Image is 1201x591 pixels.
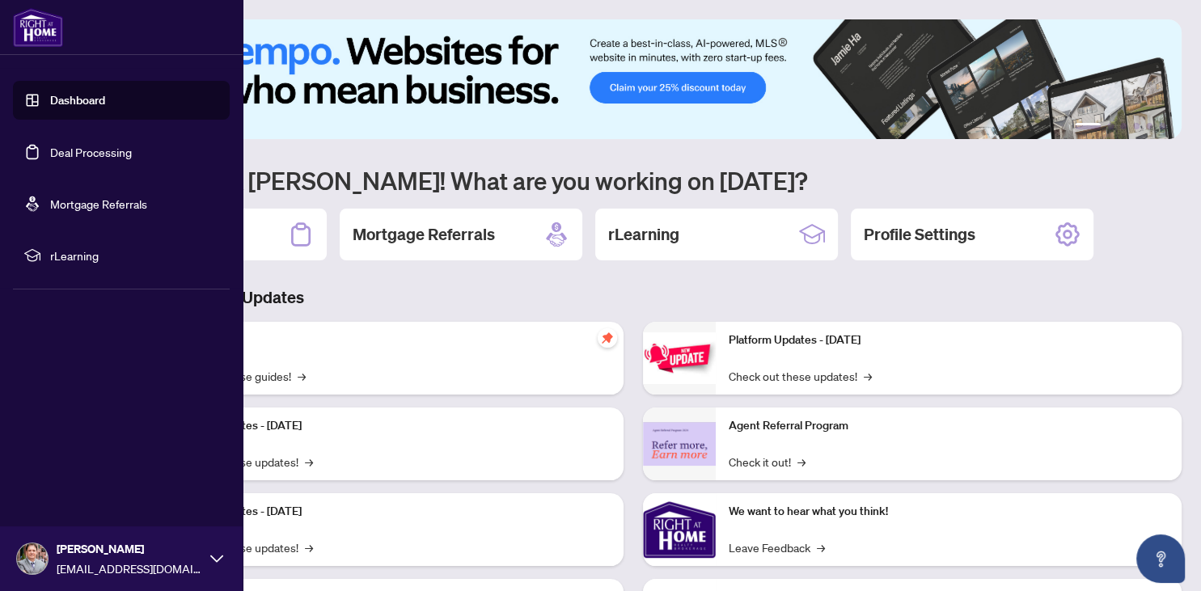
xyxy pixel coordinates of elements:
[170,331,611,349] p: Self-Help
[170,417,611,435] p: Platform Updates - [DATE]
[797,453,806,471] span: →
[17,543,48,574] img: Profile Icon
[1136,534,1185,583] button: Open asap
[598,328,617,348] span: pushpin
[1159,123,1165,129] button: 6
[50,247,218,264] span: rLearning
[1075,123,1101,129] button: 1
[1120,123,1127,129] button: 3
[353,223,495,246] h2: Mortgage Referrals
[864,367,872,385] span: →
[608,223,679,246] h2: rLearning
[729,453,806,471] a: Check it out!→
[84,165,1182,196] h1: Welcome back [PERSON_NAME]! What are you working on [DATE]?
[729,417,1169,435] p: Agent Referral Program
[864,223,975,246] h2: Profile Settings
[643,493,716,566] img: We want to hear what you think!
[817,538,825,556] span: →
[729,367,872,385] a: Check out these updates!→
[729,538,825,556] a: Leave Feedback→
[729,503,1169,521] p: We want to hear what you think!
[57,540,202,558] span: [PERSON_NAME]
[298,367,306,385] span: →
[50,145,132,159] a: Deal Processing
[57,559,202,577] span: [EMAIL_ADDRESS][DOMAIN_NAME]
[1107,123,1114,129] button: 2
[643,422,716,466] img: Agent Referral Program
[305,453,313,471] span: →
[729,331,1169,349] p: Platform Updates - [DATE]
[50,196,147,211] a: Mortgage Referrals
[170,503,611,521] p: Platform Updates - [DATE]
[84,286,1182,309] h3: Brokerage & Industry Updates
[84,19,1182,139] img: Slide 0
[305,538,313,556] span: →
[13,8,63,47] img: logo
[1146,123,1152,129] button: 5
[1133,123,1140,129] button: 4
[643,332,716,383] img: Platform Updates - June 23, 2025
[50,93,105,108] a: Dashboard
